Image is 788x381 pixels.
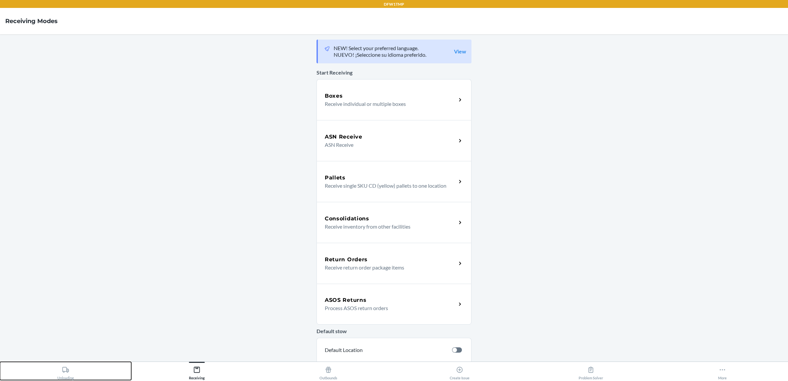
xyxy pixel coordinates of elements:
[317,327,471,335] p: Default stow
[334,51,426,58] p: NUEVO! ¡Seleccione su idioma preferido.
[657,362,788,380] button: More
[325,296,366,304] h5: ASOS Returns
[263,362,394,380] button: Outbounds
[325,100,451,108] p: Receive individual or multiple boxes
[317,243,471,284] a: Return OrdersReceive return order package items
[325,174,346,182] h5: Pallets
[325,256,368,264] h5: Return Orders
[317,202,471,243] a: ConsolidationsReceive inventory from other facilities
[317,79,471,120] a: BoxesReceive individual or multiple boxes
[317,284,471,325] a: ASOS ReturnsProcess ASOS return orders
[189,364,205,380] div: Receiving
[317,69,471,77] p: Start Receiving
[57,364,74,380] div: Unloading
[325,133,362,141] h5: ASN Receive
[525,362,656,380] button: Problem Solver
[325,264,451,271] p: Receive return order package items
[5,17,58,25] h4: Receiving Modes
[325,223,451,231] p: Receive inventory from other facilities
[131,362,262,380] button: Receiving
[334,45,426,51] p: NEW! Select your preferred language.
[394,362,525,380] button: Create Issue
[450,364,470,380] div: Create Issue
[325,141,451,149] p: ASN Receive
[325,215,369,223] h5: Consolidations
[325,304,451,312] p: Process ASOS return orders
[319,364,337,380] div: Outbounds
[454,48,466,55] a: View
[325,182,451,190] p: Receive single SKU CD (yellow) pallets to one location
[325,92,343,100] h5: Boxes
[384,1,404,7] p: DFW1TMP
[579,364,603,380] div: Problem Solver
[718,364,727,380] div: More
[317,161,471,202] a: PalletsReceive single SKU CD (yellow) pallets to one location
[325,346,447,354] p: Default Location
[317,120,471,161] a: ASN ReceiveASN Receive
